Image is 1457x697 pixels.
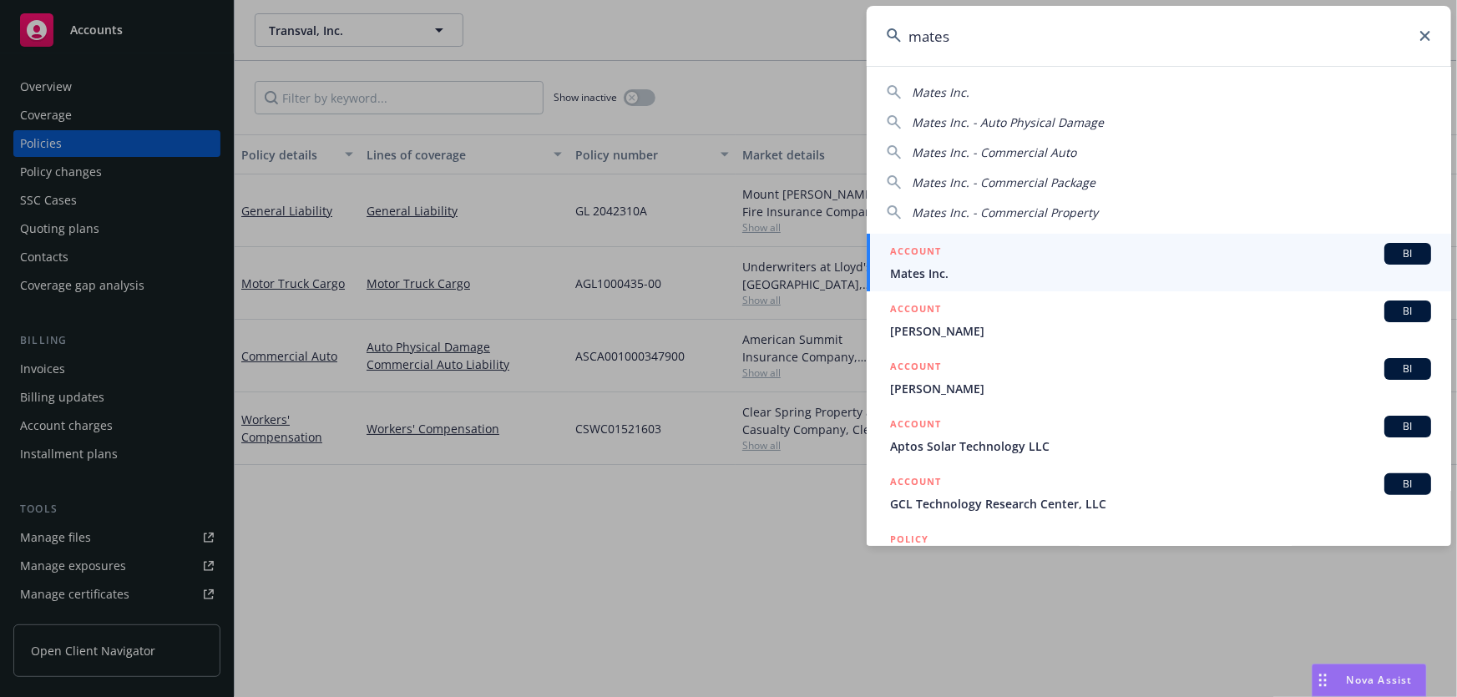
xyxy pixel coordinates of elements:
[867,407,1451,464] a: ACCOUNTBIAptos Solar Technology LLC
[1391,246,1424,261] span: BI
[890,358,941,378] h5: ACCOUNT
[1312,664,1427,697] button: Nova Assist
[1391,419,1424,434] span: BI
[867,6,1451,66] input: Search...
[1347,673,1413,687] span: Nova Assist
[890,531,928,548] h5: POLICY
[890,265,1431,282] span: Mates Inc.
[912,114,1104,130] span: Mates Inc. - Auto Physical Damage
[890,243,941,263] h5: ACCOUNT
[867,291,1451,349] a: ACCOUNTBI[PERSON_NAME]
[890,380,1431,397] span: [PERSON_NAME]
[912,174,1095,190] span: Mates Inc. - Commercial Package
[890,301,941,321] h5: ACCOUNT
[890,437,1431,455] span: Aptos Solar Technology LLC
[890,322,1431,340] span: [PERSON_NAME]
[1391,361,1424,376] span: BI
[912,144,1076,160] span: Mates Inc. - Commercial Auto
[1391,477,1424,492] span: BI
[1391,304,1424,319] span: BI
[890,416,941,436] h5: ACCOUNT
[1313,664,1333,696] div: Drag to move
[867,234,1451,291] a: ACCOUNTBIMates Inc.
[867,522,1451,593] a: POLICY
[912,84,969,100] span: Mates Inc.
[890,495,1431,513] span: GCL Technology Research Center, LLC
[912,205,1098,220] span: Mates Inc. - Commercial Property
[890,473,941,493] h5: ACCOUNT
[867,349,1451,407] a: ACCOUNTBI[PERSON_NAME]
[867,464,1451,522] a: ACCOUNTBIGCL Technology Research Center, LLC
